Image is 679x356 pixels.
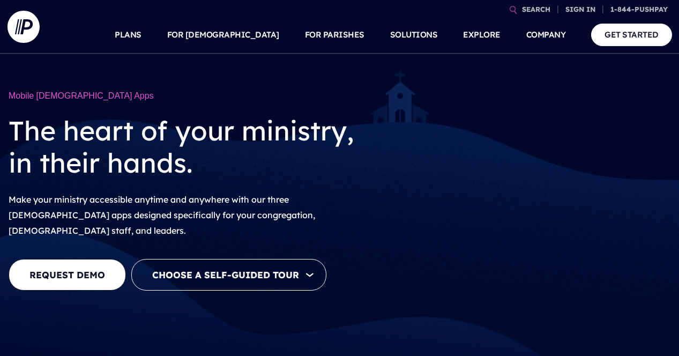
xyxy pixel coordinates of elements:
button: Choose a Self-guided Tour [131,259,326,291]
a: REQUEST DEMO [9,259,126,291]
a: SOLUTIONS [390,16,438,54]
a: EXPLORE [463,16,501,54]
h2: The heart of your ministry, in their hands. [9,106,383,188]
a: PLANS [115,16,141,54]
a: GET STARTED [591,24,672,46]
a: FOR [DEMOGRAPHIC_DATA] [167,16,279,54]
span: Make your ministry accessible anytime and anywhere with our three [DEMOGRAPHIC_DATA] apps designe... [9,194,315,236]
a: FOR PARISHES [305,16,364,54]
h1: Mobile [DEMOGRAPHIC_DATA] Apps [9,86,383,106]
a: COMPANY [526,16,566,54]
